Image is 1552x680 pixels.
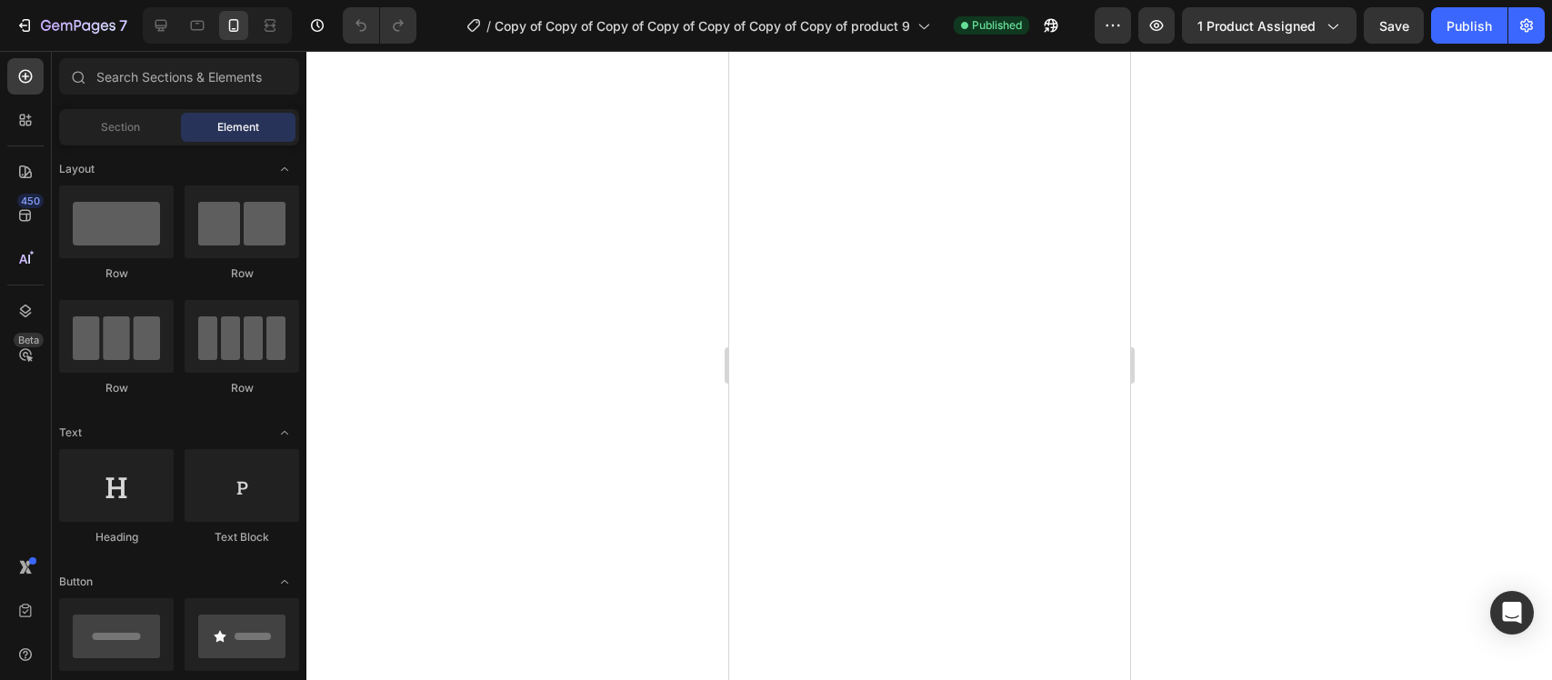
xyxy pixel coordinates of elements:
[270,418,299,447] span: Toggle open
[119,15,127,36] p: 7
[1182,7,1357,44] button: 1 product assigned
[59,574,93,590] span: Button
[101,119,140,135] span: Section
[343,7,416,44] div: Undo/Redo
[270,155,299,184] span: Toggle open
[1431,7,1507,44] button: Publish
[486,16,491,35] span: /
[495,16,910,35] span: Copy of Copy of Copy of Copy of Copy of Copy of Copy of product 9
[185,529,299,545] div: Text Block
[1364,7,1424,44] button: Save
[1197,16,1316,35] span: 1 product assigned
[59,161,95,177] span: Layout
[59,265,174,282] div: Row
[185,380,299,396] div: Row
[185,265,299,282] div: Row
[59,380,174,396] div: Row
[1447,16,1492,35] div: Publish
[217,119,259,135] span: Element
[59,425,82,441] span: Text
[1490,591,1534,635] div: Open Intercom Messenger
[17,194,44,208] div: 450
[59,58,299,95] input: Search Sections & Elements
[729,51,1130,680] iframe: Design area
[59,529,174,545] div: Heading
[7,7,135,44] button: 7
[972,17,1022,34] span: Published
[1379,18,1409,34] span: Save
[270,567,299,596] span: Toggle open
[14,333,44,347] div: Beta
